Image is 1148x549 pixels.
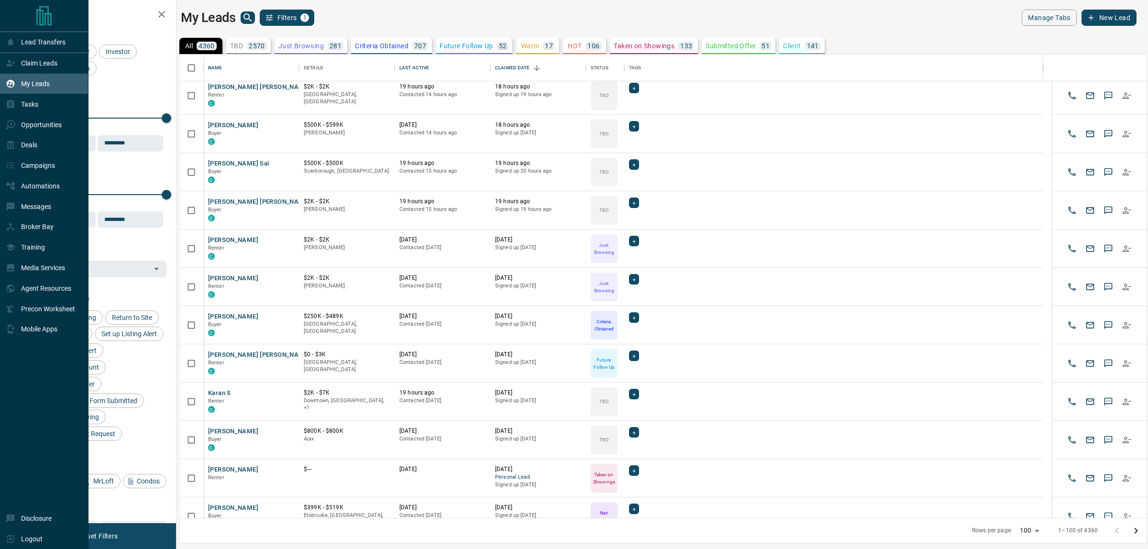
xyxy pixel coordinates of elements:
[249,43,265,49] p: 2570
[1065,356,1079,371] button: Call
[399,236,486,244] p: [DATE]
[1104,320,1113,330] svg: Sms
[1119,280,1134,294] button: Reallocate
[495,282,581,290] p: Signed up [DATE]
[399,282,486,290] p: Contacted [DATE]
[706,43,756,49] p: Submitted Offer
[304,83,390,91] p: $2K - $2K
[208,168,222,175] span: Buyer
[1085,435,1095,445] svg: Email
[304,465,390,473] p: $---
[1122,91,1131,100] svg: Reallocate
[208,291,215,298] div: condos.ca
[1083,203,1097,218] button: Email
[495,427,581,435] p: [DATE]
[495,512,581,519] p: Signed up [DATE]
[1065,433,1079,447] button: Call
[762,43,770,49] p: 51
[208,360,224,366] span: Renter
[1104,512,1113,521] svg: Sms
[414,43,426,49] p: 707
[1119,88,1134,103] button: Reallocate
[680,43,692,49] p: 133
[208,398,224,404] span: Renter
[304,427,390,435] p: $800K - $800K
[146,520,166,539] button: Choose date
[1085,397,1095,406] svg: Email
[1119,318,1134,332] button: Reallocate
[599,168,608,176] p: TBD
[1083,471,1097,485] button: Email
[592,318,617,332] p: Criteria Obtained
[592,471,617,485] p: Taken on Showings
[1104,206,1113,215] svg: Sms
[304,320,390,335] p: [GEOGRAPHIC_DATA], [GEOGRAPHIC_DATA]
[1101,165,1115,179] button: SMS
[102,48,133,55] span: Investor
[304,55,323,81] div: Details
[399,504,486,512] p: [DATE]
[1067,91,1077,100] svg: Call
[208,121,258,130] button: [PERSON_NAME]
[1085,244,1095,253] svg: Email
[1119,395,1134,409] button: Reallocate
[109,314,155,321] span: Return to Site
[1119,127,1134,141] button: Reallocate
[1067,512,1077,521] svg: Call
[304,274,390,282] p: $2K - $2K
[1067,244,1077,253] svg: Call
[530,61,543,75] button: Sort
[399,351,486,359] p: [DATE]
[208,207,222,213] span: Buyer
[1083,165,1097,179] button: Email
[1058,527,1098,535] p: 1–100 of 4360
[1122,359,1131,368] svg: Reallocate
[1122,473,1131,483] svg: Reallocate
[230,43,243,49] p: TBD
[1085,282,1095,292] svg: Email
[208,368,215,374] div: condos.ca
[1101,242,1115,256] button: SMS
[495,121,581,129] p: 18 hours ago
[304,351,390,359] p: $0 - $3K
[304,504,390,512] p: $399K - $519K
[545,43,553,49] p: 17
[629,121,639,132] div: +
[150,262,163,275] button: Open
[208,321,222,328] span: Buyer
[783,43,801,49] p: Client
[1065,88,1079,103] button: Call
[495,320,581,328] p: Signed up [DATE]
[399,397,486,405] p: Contacted [DATE]
[399,159,486,167] p: 19 hours ago
[1085,320,1095,330] svg: Email
[1119,356,1134,371] button: Reallocate
[31,10,166,21] h2: Filters
[1104,244,1113,253] svg: Sms
[304,389,390,397] p: $2K - $7K
[1104,167,1113,177] svg: Sms
[208,274,258,283] button: [PERSON_NAME]
[241,11,255,24] button: search button
[599,92,608,99] p: TBD
[1101,318,1115,332] button: SMS
[495,359,581,366] p: Signed up [DATE]
[1104,473,1113,483] svg: Sms
[1122,397,1131,406] svg: Reallocate
[521,43,540,49] p: Warm
[399,83,486,91] p: 19 hours ago
[208,92,224,98] span: Renter
[440,43,493,49] p: Future Follow Up
[1119,471,1134,485] button: Reallocate
[399,91,486,99] p: Contacted 14 hours ago
[632,236,636,246] span: +
[208,245,224,251] span: Renter
[1083,242,1097,256] button: Email
[1122,129,1131,139] svg: Reallocate
[1083,509,1097,524] button: Email
[1067,206,1077,215] svg: Call
[1104,359,1113,368] svg: Sms
[1065,471,1079,485] button: Call
[495,504,581,512] p: [DATE]
[587,43,599,49] p: 106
